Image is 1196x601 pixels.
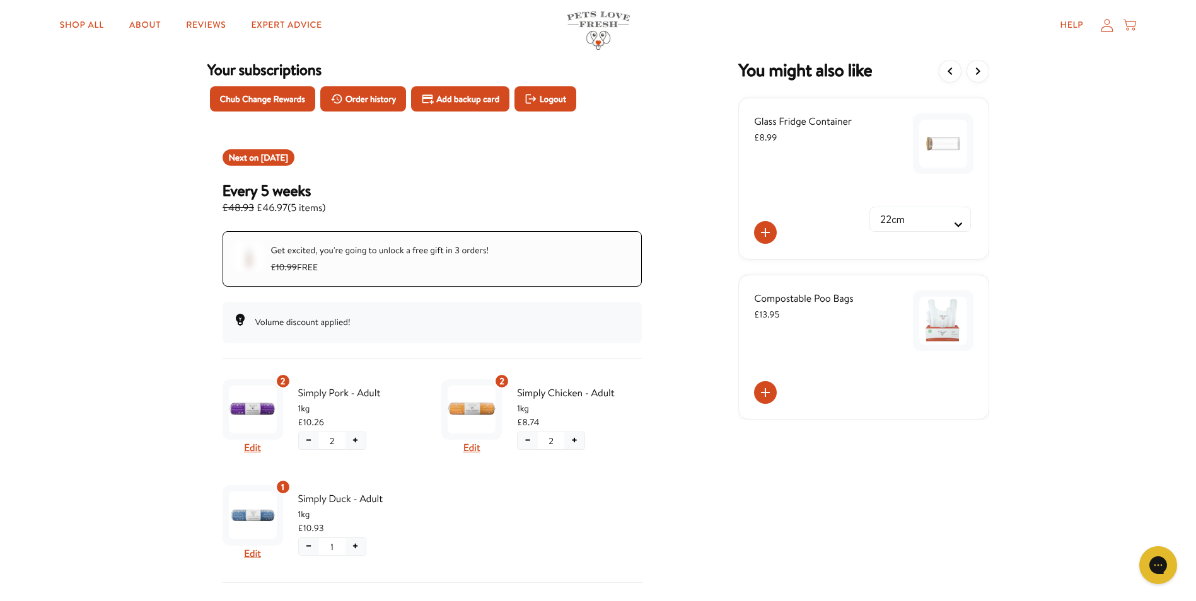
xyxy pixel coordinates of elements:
[540,92,566,106] span: Logout
[463,440,480,456] button: Edit
[754,308,779,321] span: £13.95
[223,201,254,215] s: £48.93
[411,86,509,112] button: Add backup card
[754,292,854,306] span: Compostable Poo Bags
[223,149,294,166] div: Shipment 2025-09-02T06:40:06.001+00:00
[436,92,499,106] span: Add backup card
[754,115,852,129] span: Glass Fridge Container
[223,181,326,200] h3: Every 5 weeks
[119,13,171,38] a: About
[564,432,584,449] button: Increase quantity
[281,374,286,388] span: 2
[939,60,961,83] button: View previous items
[345,538,366,555] button: Increase quantity
[223,200,326,216] span: £46.97 ( 5 items )
[738,60,872,83] h2: You might also want to add a one time order to your subscription.
[517,401,642,415] span: 1kg
[299,432,319,449] button: Decrease quantity
[276,374,291,389] div: 2 units of item: Simply Pork - Adult
[298,507,423,521] span: 1kg
[207,60,657,79] h3: Your subscriptions
[255,316,351,328] span: Volume discount applied!
[967,60,989,83] button: View more items
[518,432,538,449] button: Decrease quantity
[220,92,305,106] span: Chub Change Rewards
[514,86,576,112] button: Logout
[229,151,288,164] span: Next on
[176,13,236,38] a: Reviews
[223,181,642,216] div: Subscription for 5 items with cost £46.97. Renews Every 5 weeks
[229,386,277,433] img: Simply Pork - Adult
[210,86,315,112] button: Chub Change Rewards
[441,374,642,461] div: Subscription product: Simply Chicken - Adult
[448,386,496,433] img: Simply Chicken - Adult
[345,92,397,106] span: Order history
[261,151,288,164] span: Sep 2, 2025 (Europe/London)
[241,13,332,38] a: Expert Advice
[499,374,504,388] span: 2
[223,374,423,461] div: Subscription product: Simply Pork - Adult
[298,415,324,429] span: £10.26
[567,11,630,50] img: Pets Love Fresh
[271,261,297,273] s: £10.99
[494,374,509,389] div: 2 units of item: Simply Chicken - Adult
[276,479,291,495] div: 1 units of item: Simply Duck - Adult
[271,244,489,273] span: Get excited, you're going to unlock a free gift in 3 orders! FREE
[919,120,967,168] img: Glass Fridge Container
[298,385,423,401] span: Simply Pork - Adult
[919,297,967,345] img: Compostable Poo Bags
[517,415,539,429] span: £8.74
[229,491,277,539] img: Simply Duck - Adult
[517,385,642,401] span: Simply Chicken - Adult
[1133,542,1183,588] iframe: Gorgias live chat messenger
[299,538,319,555] button: Decrease quantity
[1050,13,1093,38] a: Help
[298,491,423,507] span: Simply Duck - Adult
[298,401,423,415] span: 1kg
[330,540,334,554] span: 1
[298,521,324,535] span: £10.93
[330,434,335,448] span: 2
[345,432,366,449] button: Increase quantity
[50,13,114,38] a: Shop All
[244,546,261,562] button: Edit
[754,131,777,144] span: £8.99
[244,440,261,456] button: Edit
[223,480,423,567] div: Subscription product: Simply Duck - Adult
[549,434,554,448] span: 2
[320,86,407,112] button: Order history
[281,480,284,494] span: 1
